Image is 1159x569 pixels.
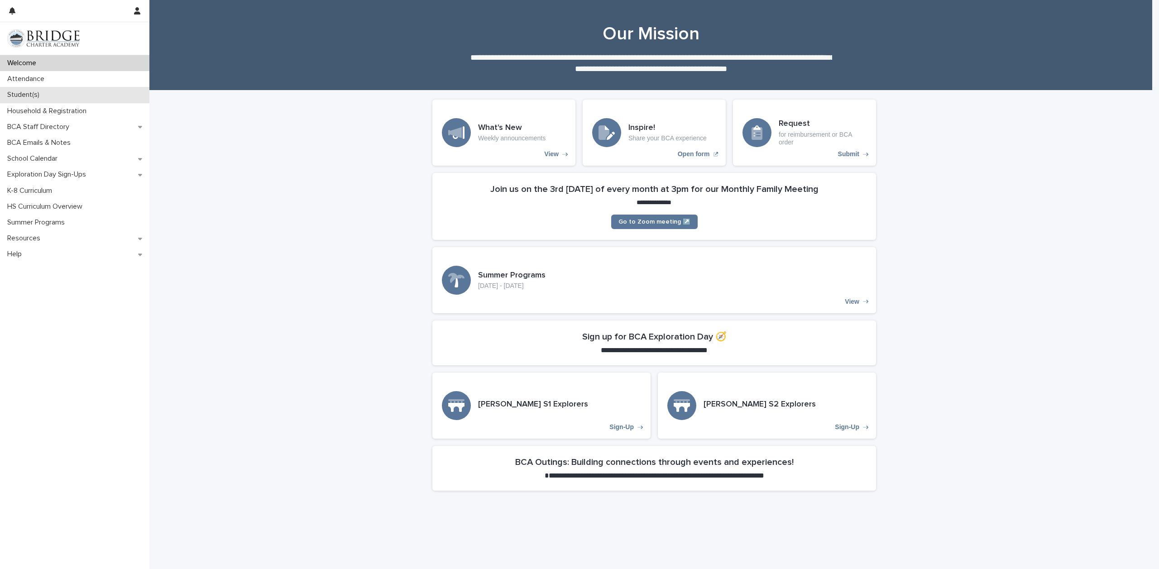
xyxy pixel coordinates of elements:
h2: Join us on the 3rd [DATE] of every month at 3pm for our Monthly Family Meeting [490,184,819,195]
p: BCA Staff Directory [4,123,77,131]
p: Open form [678,150,710,158]
img: V1C1m3IdTEidaUdm9Hs0 [7,29,80,48]
p: Resources [4,234,48,243]
p: Weekly announcements [478,134,546,142]
a: Sign-Up [658,373,876,439]
h1: Our Mission [429,23,873,45]
p: Summer Programs [4,218,72,227]
h2: BCA Outings: Building connections through events and experiences! [515,457,794,468]
p: Attendance [4,75,52,83]
h3: Inspire! [628,123,707,133]
a: Go to Zoom meeting ↗️ [611,215,698,229]
a: Open form [583,100,726,166]
h3: What's New [478,123,546,133]
h3: Summer Programs [478,271,546,281]
a: Sign-Up [432,373,651,439]
p: Household & Registration [4,107,94,115]
p: Exploration Day Sign-Ups [4,170,93,179]
p: Share your BCA experience [628,134,707,142]
p: K-8 Curriculum [4,186,59,195]
p: Help [4,250,29,258]
a: View [432,247,876,313]
p: BCA Emails & Notes [4,139,78,147]
a: Submit [733,100,876,166]
h3: Request [779,119,867,129]
p: Sign-Up [835,423,859,431]
span: Go to Zoom meeting ↗️ [618,219,690,225]
p: for reimbursement or BCA order [779,131,867,146]
p: Welcome [4,59,43,67]
h3: [PERSON_NAME] S2 Explorers [704,400,816,410]
p: View [845,298,859,306]
h2: Sign up for BCA Exploration Day 🧭 [582,331,727,342]
h3: [PERSON_NAME] S1 Explorers [478,400,588,410]
p: View [544,150,559,158]
p: Student(s) [4,91,47,99]
p: Submit [838,150,859,158]
p: HS Curriculum Overview [4,202,90,211]
a: View [432,100,575,166]
p: School Calendar [4,154,65,163]
p: [DATE] - [DATE] [478,282,546,290]
p: Sign-Up [609,423,634,431]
